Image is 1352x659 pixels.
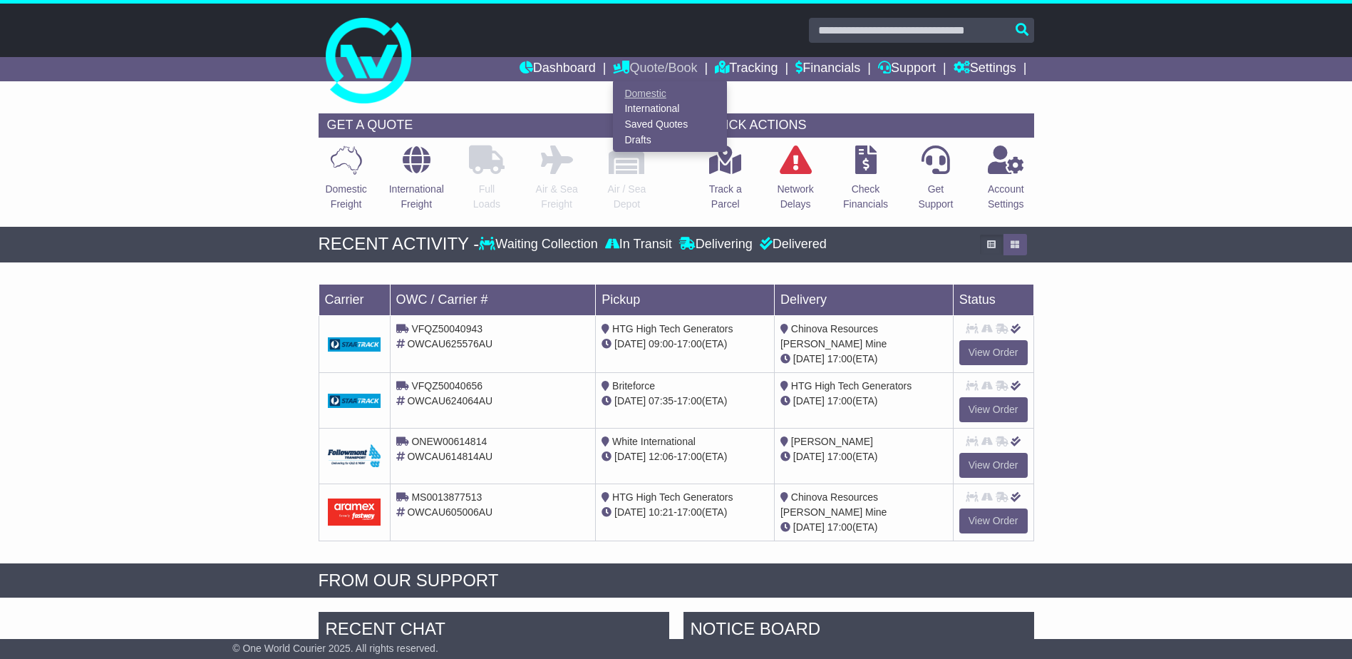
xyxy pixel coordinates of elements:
[388,145,445,220] a: InternationalFreight
[954,57,1016,81] a: Settings
[756,237,827,252] div: Delivered
[953,284,1033,315] td: Status
[776,145,814,220] a: NetworkDelays
[328,444,381,468] img: Followmont_Transport_Dark.png
[319,234,480,255] div: RECENT ACTIVITY -
[677,506,702,518] span: 17:00
[407,395,492,407] span: OWCAU624064AU
[677,451,702,462] span: 17:00
[959,340,1028,365] a: View Order
[612,491,733,503] span: HTG High Tech Generators
[793,395,825,407] span: [DATE]
[959,397,1028,422] a: View Order
[614,506,646,518] span: [DATE]
[602,337,768,352] div: - (ETA)
[795,57,860,81] a: Financials
[677,395,702,407] span: 17:00
[780,394,947,409] div: (ETA)
[780,491,887,518] span: Chinova Resources [PERSON_NAME] Mine
[827,451,852,462] span: 17:00
[411,380,483,392] span: VFQZ50040656
[614,101,726,117] a: International
[602,237,676,252] div: In Transit
[917,145,954,220] a: GetSupport
[827,353,852,364] span: 17:00
[715,57,778,81] a: Tracking
[791,436,873,447] span: [PERSON_NAME]
[614,132,726,148] a: Drafts
[843,182,888,212] p: Check Financials
[708,145,743,220] a: Track aParcel
[612,436,696,447] span: White International
[791,380,912,392] span: HTG High Tech Generators
[319,571,1034,591] div: FROM OUR SUPPORT
[683,612,1034,650] div: NOTICE BOARD
[602,394,768,409] div: - (ETA)
[596,284,775,315] td: Pickup
[649,338,674,349] span: 09:00
[649,506,674,518] span: 10:21
[827,521,852,533] span: 17:00
[793,353,825,364] span: [DATE]
[324,145,367,220] a: DomesticFreight
[614,338,646,349] span: [DATE]
[988,182,1024,212] p: Account Settings
[780,520,947,535] div: (ETA)
[536,182,578,212] p: Air & Sea Freight
[411,436,487,447] span: ONEW00614814
[411,323,483,334] span: VFQZ50040943
[793,451,825,462] span: [DATE]
[390,284,596,315] td: OWC / Carrier #
[328,337,381,352] img: GetCarrierServiceDarkLogo
[614,451,646,462] span: [DATE]
[649,395,674,407] span: 07:35
[842,145,889,220] a: CheckFinancials
[469,182,505,212] p: Full Loads
[608,182,646,212] p: Air / Sea Depot
[709,182,742,212] p: Track a Parcel
[328,499,381,525] img: Aramex.png
[612,380,655,392] span: Briteforce
[389,182,444,212] p: International Freight
[407,506,492,518] span: OWCAU605006AU
[479,237,601,252] div: Waiting Collection
[613,57,697,81] a: Quote/Book
[319,113,655,138] div: GET A QUOTE
[959,453,1028,478] a: View Order
[232,643,438,654] span: © One World Courier 2025. All rights reserved.
[612,323,733,334] span: HTG High Tech Generators
[602,449,768,464] div: - (ETA)
[319,612,669,650] div: RECENT CHAT
[613,81,727,152] div: Quote/Book
[827,395,852,407] span: 17:00
[777,182,813,212] p: Network Delays
[602,505,768,520] div: - (ETA)
[411,491,482,503] span: MS0013877513
[649,451,674,462] span: 12:06
[325,182,366,212] p: Domestic Freight
[780,352,947,367] div: (ETA)
[676,237,756,252] div: Delivering
[328,394,381,408] img: GetCarrierServiceDarkLogo
[614,395,646,407] span: [DATE]
[959,509,1028,533] a: View Order
[407,451,492,462] span: OWCAU614814AU
[407,338,492,349] span: OWCAU625576AU
[614,86,726,101] a: Domestic
[793,521,825,533] span: [DATE]
[780,449,947,464] div: (ETA)
[698,113,1034,138] div: QUICK ACTIONS
[878,57,936,81] a: Support
[614,117,726,133] a: Saved Quotes
[918,182,953,212] p: Get Support
[774,284,953,315] td: Delivery
[780,323,887,349] span: Chinova Resources [PERSON_NAME] Mine
[987,145,1025,220] a: AccountSettings
[319,284,390,315] td: Carrier
[520,57,596,81] a: Dashboard
[677,338,702,349] span: 17:00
